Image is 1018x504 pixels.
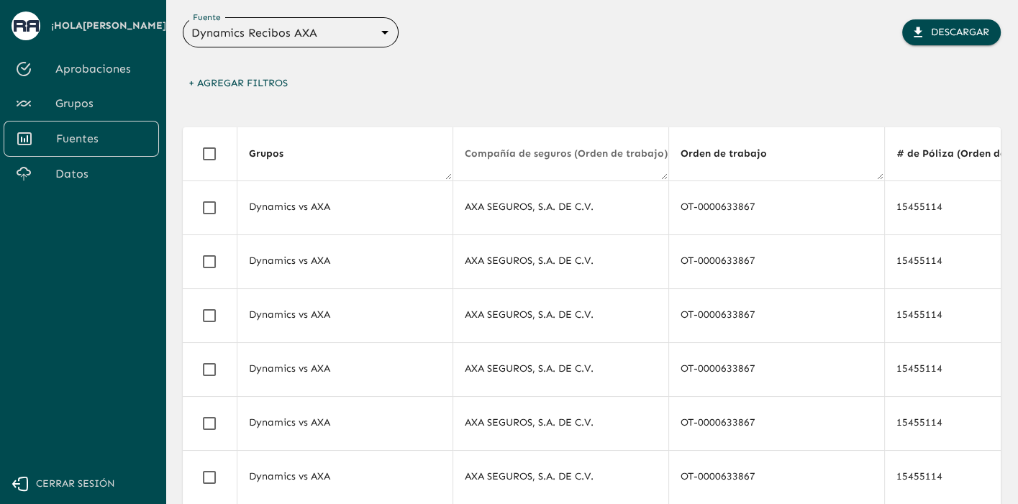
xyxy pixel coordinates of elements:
div: Dynamics vs AXA [249,200,441,214]
div: AXA SEGUROS, S.A. DE C.V. [465,254,657,268]
span: Compañía de seguros (Orden de trabajo) (Orden de trabajo) [465,145,784,162]
span: Grupos [55,95,147,112]
div: Dynamics vs AXA [249,308,441,322]
div: OT-0000633867 [681,416,873,430]
div: Dynamics Recibos AXA [183,22,399,43]
div: Dynamics vs AXA [249,362,441,376]
div: Dynamics vs AXA [249,416,441,430]
span: Grupos [249,145,302,162]
div: AXA SEGUROS, S.A. DE C.V. [465,362,657,376]
div: OT-0000633867 [681,308,873,322]
button: Descargar [902,19,1001,46]
div: AXA SEGUROS, S.A. DE C.V. [465,308,657,322]
div: OT-0000633867 [681,469,873,484]
span: Fuentes [56,130,147,147]
div: AXA SEGUROS, S.A. DE C.V. [465,469,657,484]
span: Aprobaciones [55,60,147,78]
a: Aprobaciones [4,52,159,86]
a: Datos [4,157,159,191]
span: Orden de trabajo [681,145,786,162]
span: Cerrar sesión [36,475,115,493]
div: OT-0000633867 [681,362,873,376]
img: avatar [14,20,39,31]
a: Grupos [4,86,159,121]
div: OT-0000633867 [681,254,873,268]
div: AXA SEGUROS, S.A. DE C.V. [465,416,657,430]
span: Datos [55,165,147,183]
div: Dynamics vs AXA [249,469,441,484]
div: AXA SEGUROS, S.A. DE C.V. [465,200,657,214]
label: Fuente [193,11,221,23]
span: ¡Hola [PERSON_NAME] ! [51,17,170,35]
div: OT-0000633867 [681,200,873,214]
a: Fuentes [4,121,159,157]
button: + Agregar Filtros [183,70,294,97]
div: Dynamics vs AXA [249,254,441,268]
